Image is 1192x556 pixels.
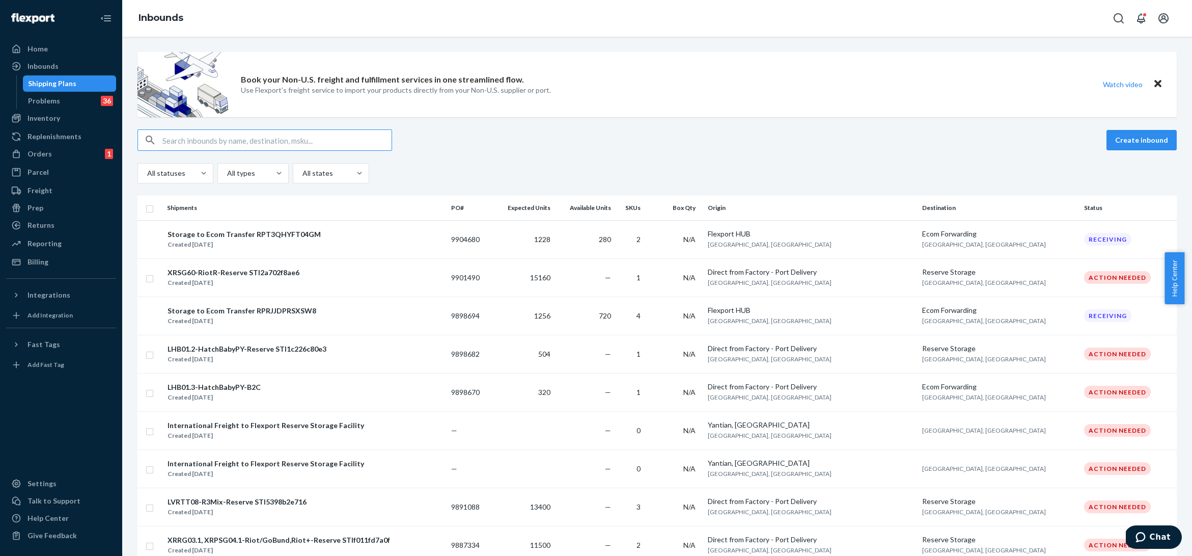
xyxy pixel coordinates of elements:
span: 2 [636,235,641,244]
span: [GEOGRAPHIC_DATA], [GEOGRAPHIC_DATA] [922,508,1046,516]
input: All statuses [146,168,147,178]
button: Open account menu [1153,8,1174,29]
span: 0 [636,464,641,473]
span: N/A [683,426,696,435]
span: [GEOGRAPHIC_DATA], [GEOGRAPHIC_DATA] [708,432,831,439]
th: Shipments [163,196,447,220]
div: XRSG60-RiotR-Reserve STI2a702f8ae6 [168,268,299,278]
span: N/A [683,541,696,549]
span: 320 [538,388,550,396]
div: Ecom Forwarding [922,305,1076,315]
span: — [605,541,611,549]
div: LHB01.2-HatchBabyPY-Reserve STI1c226c80e3 [168,344,326,354]
a: Parcel [6,164,116,180]
span: [GEOGRAPHIC_DATA], [GEOGRAPHIC_DATA] [708,546,831,554]
div: Receiving [1084,233,1131,246]
th: Available Units [555,196,615,220]
a: Problems36 [23,93,117,109]
div: Action Needed [1084,271,1151,284]
div: Created [DATE] [168,545,390,555]
a: Replenishments [6,128,116,145]
td: 9891088 [447,488,492,526]
div: Give Feedback [27,531,77,541]
span: [GEOGRAPHIC_DATA], [GEOGRAPHIC_DATA] [922,355,1046,363]
div: Help Center [27,513,69,523]
span: [GEOGRAPHIC_DATA], [GEOGRAPHIC_DATA] [922,393,1046,401]
th: Expected Units [492,196,555,220]
a: Returns [6,217,116,233]
a: Billing [6,254,116,270]
span: 4 [636,311,641,320]
span: N/A [683,350,696,358]
span: 720 [599,311,611,320]
div: Created [DATE] [168,278,299,288]
div: LHB01.3-HatchBabyPY-B2C [168,382,261,392]
button: Open Search Box [1108,8,1129,29]
span: N/A [683,388,696,396]
span: [GEOGRAPHIC_DATA], [GEOGRAPHIC_DATA] [922,317,1046,325]
span: [GEOGRAPHIC_DATA], [GEOGRAPHIC_DATA] [708,470,831,478]
div: Receiving [1084,309,1131,322]
div: Storage to Ecom Transfer RPT3QHYFT04GM [168,229,321,240]
span: N/A [683,502,696,511]
div: International Freight to Flexport Reserve Storage Facility [168,459,364,469]
button: Close [1151,77,1165,92]
input: All states [301,168,302,178]
div: Add Integration [27,311,73,320]
td: 9898682 [447,335,492,373]
div: Home [27,44,48,54]
span: 1256 [534,311,550,320]
div: Created [DATE] [168,507,307,517]
div: Replenishments [27,131,81,142]
span: — [451,426,457,435]
a: Orders1 [6,146,116,162]
div: Reserve Storage [922,535,1076,545]
div: Fast Tags [27,339,60,350]
th: PO# [447,196,492,220]
span: 504 [538,350,550,358]
span: 1 [636,388,641,396]
div: Action Needed [1084,424,1151,437]
div: Prep [27,203,43,213]
div: Yantian, [GEOGRAPHIC_DATA] [708,458,914,468]
div: Created [DATE] [168,431,364,441]
p: Use Flexport’s freight service to import your products directly from your Non-U.S. supplier or port. [241,85,551,95]
button: Integrations [6,287,116,303]
div: Direct from Factory - Port Delivery [708,496,914,507]
th: Destination [918,196,1080,220]
span: 15160 [530,273,550,282]
div: Action Needed [1084,386,1151,399]
a: Inventory [6,110,116,126]
div: Direct from Factory - Port Delivery [708,267,914,277]
span: N/A [683,311,696,320]
span: N/A [683,273,696,282]
button: Create inbound [1106,130,1177,150]
span: — [605,388,611,396]
a: Prep [6,200,116,216]
div: 36 [101,96,113,106]
span: 2 [636,541,641,549]
button: Close Navigation [96,8,116,29]
a: Shipping Plans [23,75,117,92]
button: Open notifications [1131,8,1151,29]
div: Parcel [27,167,49,177]
span: 3 [636,502,641,511]
div: Action Needed [1084,539,1151,551]
div: XRRG03.1, XRPSG04.1-Riot/GoBund,Riot+-Reserve STIf011fd7a0f [168,535,390,545]
div: Settings [27,479,57,489]
span: 1 [636,273,641,282]
span: [GEOGRAPHIC_DATA], [GEOGRAPHIC_DATA] [708,279,831,286]
div: Returns [27,220,54,230]
div: Integrations [27,290,70,300]
th: Origin [704,196,919,220]
a: Reporting [6,235,116,252]
div: Direct from Factory - Port Delivery [708,382,914,392]
a: Settings [6,475,116,492]
th: Box Qty [649,196,704,220]
input: All types [226,168,227,178]
div: LVRTT08-R3Mix-Reserve STI5398b2e716 [168,497,307,507]
div: 1 [105,149,113,159]
button: Help Center [1165,252,1184,304]
button: Give Feedback [6,527,116,544]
